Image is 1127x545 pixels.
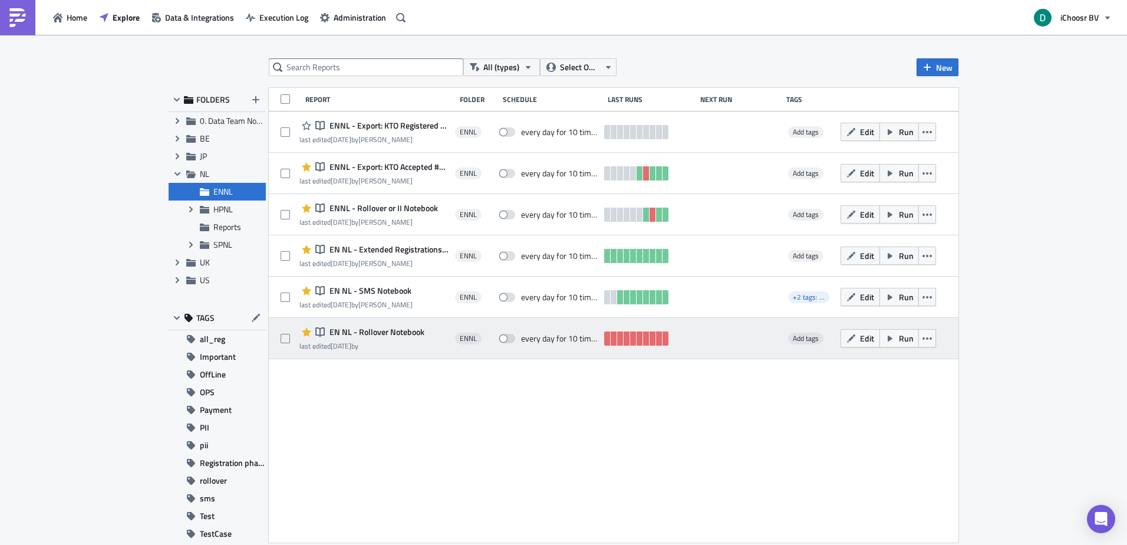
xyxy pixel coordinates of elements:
[560,61,599,74] span: Select Owner
[460,334,477,343] span: ENNL
[331,216,351,228] time: 2025-03-07T12:04:51Z
[146,8,240,27] button: Data & Integrations
[200,472,227,490] span: rollover
[460,210,477,219] span: ENNL
[200,507,215,525] span: Test
[860,249,874,262] span: Edit
[503,95,602,104] div: Schedule
[200,256,210,268] span: UK
[200,150,207,162] span: JP
[899,249,914,262] span: Run
[331,340,351,352] time: 2025-01-21T15:18:46Z
[879,247,919,265] button: Run
[47,8,93,27] a: Home
[788,126,823,138] span: Add tags
[460,169,477,178] span: ENNL
[879,288,919,306] button: Run
[1027,5,1118,31] button: iChoosr BV
[169,507,266,525] button: Test
[8,8,27,27] img: PushMetrics
[200,401,232,419] span: Payment
[521,209,599,220] div: every day for 10 times
[483,61,519,74] span: All (types)
[608,95,694,104] div: Last Runs
[213,203,233,215] span: HPNL
[899,291,914,303] span: Run
[879,164,919,182] button: Run
[213,185,233,198] span: ENNL
[860,291,874,303] span: Edit
[200,330,225,348] span: all_reg
[169,419,266,436] button: PII
[305,95,454,104] div: Report
[460,127,477,137] span: ENNL
[841,205,880,224] button: Edit
[200,132,210,145] span: BE
[879,329,919,347] button: Run
[841,288,880,306] button: Edit
[169,366,266,383] button: OffLine
[196,313,215,323] span: TAGS
[521,292,599,303] div: every day for 10 times
[299,135,449,144] div: last edited by [PERSON_NAME]
[860,208,874,221] span: Edit
[327,162,449,172] span: ENNL - Export: KTO Accepted #4000 for VEH
[788,209,823,221] span: Add tags
[460,293,477,302] span: ENNL
[793,291,843,303] span: +2 tags: pii, sms
[700,95,781,104] div: Next Run
[793,126,819,137] span: Add tags
[169,436,266,454] button: pii
[299,342,424,350] div: last edited by
[331,134,351,145] time: 2025-05-05T11:20:38Z
[841,247,880,265] button: Edit
[200,436,208,454] span: pii
[841,123,880,141] button: Edit
[299,259,449,268] div: last edited by [PERSON_NAME]
[917,58,958,76] button: New
[299,176,449,185] div: last edited by [PERSON_NAME]
[899,332,914,344] span: Run
[200,419,209,436] span: PII
[788,333,823,344] span: Add tags
[879,205,919,224] button: Run
[299,218,438,226] div: last edited by [PERSON_NAME]
[899,126,914,138] span: Run
[269,58,463,76] input: Search Reports
[327,327,424,337] span: EN NL - Rollover Notebook
[200,454,266,472] span: Registration phase
[460,95,497,104] div: Folder
[113,11,140,24] span: Explore
[200,525,232,543] span: TestCase
[165,11,234,24] span: Data & Integrations
[1087,505,1115,533] div: Open Intercom Messenger
[196,94,230,105] span: FOLDERS
[463,58,540,76] button: All (types)
[169,348,266,366] button: Important
[793,168,819,179] span: Add tags
[788,168,823,179] span: Add tags
[169,454,266,472] button: Registration phase
[788,250,823,262] span: Add tags
[331,299,351,310] time: 2025-06-02T13:50:53Z
[879,123,919,141] button: Run
[169,490,266,507] button: sms
[793,250,819,261] span: Add tags
[200,366,226,383] span: OffLine
[1060,11,1099,24] span: iChoosr BV
[169,330,266,348] button: all_reg
[327,244,449,255] span: EN NL - Extended Registrations export
[331,258,351,269] time: 2025-08-04T13:47:29Z
[200,348,236,366] span: Important
[841,329,880,347] button: Edit
[788,291,829,303] span: +2 tags: pii, sms
[240,8,314,27] button: Execution Log
[793,209,819,220] span: Add tags
[93,8,146,27] button: Explore
[786,95,836,104] div: Tags
[200,114,321,127] span: 0. Data Team Notebooks & Reports
[334,11,386,24] span: Administration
